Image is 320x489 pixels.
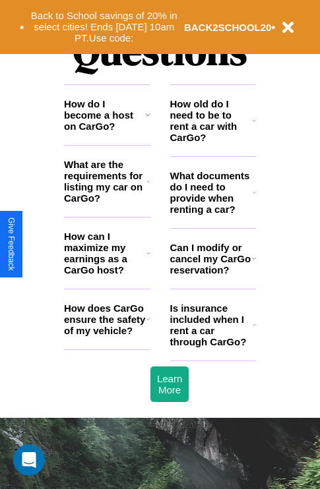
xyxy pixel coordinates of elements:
h3: How do I become a host on CarGo? [64,98,145,132]
h3: What are the requirements for listing my car on CarGo? [64,159,146,204]
h3: How can I maximize my earnings as a CarGo host? [64,231,146,275]
button: Back to School savings of 20% in select cities! Ends [DATE] 10am PT.Use code: [24,7,184,47]
b: BACK2SCHOOL20 [184,22,272,33]
iframe: Intercom live chat [13,444,45,476]
div: Give Feedback [7,217,16,271]
h3: How does CarGo ensure the safety of my vehicle? [64,302,146,336]
h3: How old do I need to be to rent a car with CarGo? [170,98,253,143]
h3: What documents do I need to provide when renting a car? [170,170,253,215]
button: Learn More [150,366,189,402]
h3: Can I modify or cancel my CarGo reservation? [170,242,252,275]
h3: Is insurance included when I rent a car through CarGo? [170,302,253,347]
